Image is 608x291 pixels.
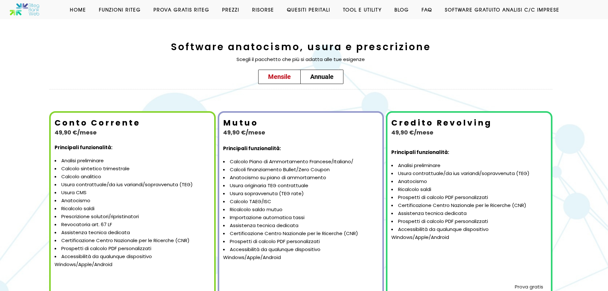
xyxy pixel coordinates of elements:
[415,6,439,13] a: Faq
[216,6,246,13] a: Prezzi
[223,182,379,190] li: Usura originaria TEG contrattuale
[388,6,415,13] a: Blog
[55,117,140,128] b: Conto Corrente
[281,6,337,13] a: Quesiti Peritali
[391,117,492,128] b: Credito Revolving
[55,253,210,269] li: Accessibilità da qualunque dispositivo Windows/Apple/Android
[223,117,258,128] b: Mutuo
[55,229,210,237] li: Assistenza tecnica dedicata
[268,73,291,80] span: Mensile
[223,128,265,136] b: 49,90 €/mese
[246,6,281,13] a: Risorse
[300,70,343,84] a: Annuale
[391,178,547,186] li: Anatocismo
[439,6,566,13] a: Software GRATUITO analisi c/c imprese
[310,73,334,80] span: Annuale
[55,197,210,205] li: Anatocismo
[223,190,379,198] li: Usura sopravvenuta (TEG rate)
[93,6,147,13] a: Funzioni Riteg
[55,128,97,136] b: 49,90 €/mese
[391,218,547,226] li: Prospetti di calcolo PDF personalizzati
[55,189,210,197] li: Usura CMS
[223,238,379,246] li: Prospetti di calcolo PDF personalizzati
[391,128,433,136] b: 49,90 €/mese
[223,246,379,262] li: Accessibilità da qualunque dispositivo Windows/Apple/Android
[223,166,379,174] li: Calcoli finanziamento Bullet/Zero Coupon
[391,170,547,178] li: Usura contrattuale/da ius variandi/sopravvenuta (TEG)
[223,174,379,182] li: Anatocismo su piano di ammortamento
[55,245,210,253] li: Prospetti di calcolo PDF personalizzati
[391,194,547,202] li: Prospetti di calcolo PDF personalizzati
[55,173,210,181] li: Calcolo analitico
[391,162,547,170] li: Analisi preliminare
[55,157,210,165] li: Analisi preliminare
[55,181,210,189] li: Usura contrattuale/da ius variandi/sopravvenuta (TEG)
[64,6,93,13] a: Home
[515,283,543,290] a: Prova gratis
[55,205,210,213] li: Ricalcolo saldi
[55,165,210,173] li: Calcolo sintetico trimestrale
[55,237,210,245] li: Certificazione Centro Nazionale per le Ricerche (CNR)
[391,149,449,156] strong: Principali funzionalità:
[223,158,379,166] li: Calcolo Piano di Ammortamento Francese/Italiano/
[10,3,40,16] img: Software anatocismo e usura bancaria
[223,145,281,152] strong: Principali funzionalità:
[55,221,210,229] li: Revocatoria art. 67 LF
[391,186,547,194] li: Ricalcolo saldi
[55,213,210,221] li: Prescrizione solutori/ripristinatori
[223,230,379,238] li: Certificazione Centro Nazionale per le Ricerche (CNR)
[391,202,547,210] li: Certificazione Centro Nazionale per le Ricerche (CNR)
[133,38,468,56] h2: Software anatocismo, usura e prescrizione
[223,214,379,222] li: Importazione automatica tassi
[133,56,468,64] p: Scegli il pacchetto che più si adatta alle tue esigenze
[391,226,547,241] li: Accessibilità da qualunque dispositivo Windows/Apple/Android
[223,198,379,206] li: Calcolo TAEG/ISC
[223,222,379,230] li: Assistenza tecnica dedicata
[391,210,547,218] li: Assistenza tecnica dedicata
[147,6,216,13] a: Prova Gratis Riteg
[55,144,112,151] strong: Principali funzionalità:
[337,6,388,13] a: Tool e Utility
[223,206,379,214] li: Ricalcolo saldo mutuo
[258,70,301,84] a: Mensile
